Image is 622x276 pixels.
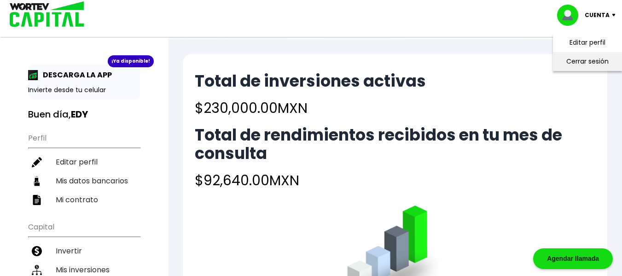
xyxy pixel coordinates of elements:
h2: Total de inversiones activas [195,72,426,90]
img: inversiones-icon.6695dc30.svg [32,265,42,275]
img: app-icon [28,70,38,80]
img: contrato-icon.f2db500c.svg [32,195,42,205]
p: Cuenta [585,8,610,22]
a: Editar perfil [570,38,605,47]
h4: $92,640.00 MXN [195,170,595,191]
h2: Total de rendimientos recibidos en tu mes de consulta [195,126,595,163]
img: profile-image [557,5,585,26]
a: Invertir [28,241,140,260]
p: DESCARGA LA APP [38,69,112,81]
a: Mis datos bancarios [28,171,140,190]
a: Editar perfil [28,153,140,171]
img: editar-icon.952d3147.svg [32,157,42,167]
div: Agendar llamada [533,248,613,269]
a: Mi contrato [28,190,140,209]
h4: $230,000.00 MXN [195,98,426,118]
div: ¡Ya disponible! [108,55,154,67]
img: datos-icon.10cf9172.svg [32,176,42,186]
p: Invierte desde tu celular [28,85,140,95]
b: EDY [71,108,88,121]
ul: Perfil [28,128,140,209]
img: icon-down [610,14,622,17]
h3: Buen día, [28,109,140,120]
img: invertir-icon.b3b967d7.svg [32,246,42,256]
